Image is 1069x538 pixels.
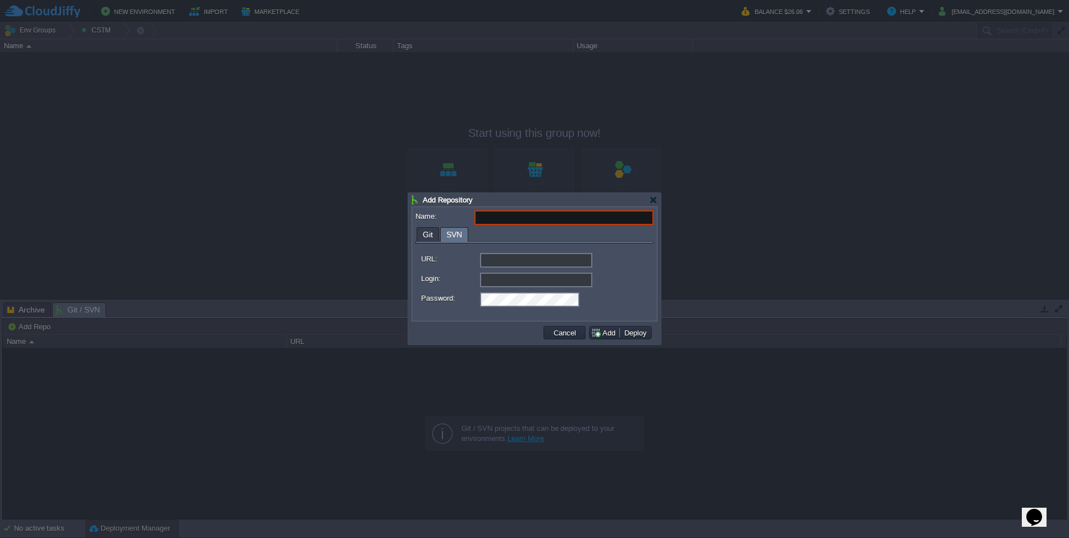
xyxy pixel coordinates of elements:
[423,196,473,204] span: Add Repository
[423,228,433,241] span: Git
[421,253,479,265] label: URL:
[421,273,479,284] label: Login:
[550,328,579,338] button: Cancel
[446,228,462,242] span: SVN
[415,210,473,222] label: Name:
[591,328,619,338] button: Add
[621,328,650,338] button: Deploy
[1022,493,1058,527] iframe: chat widget
[421,292,479,304] label: Password:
